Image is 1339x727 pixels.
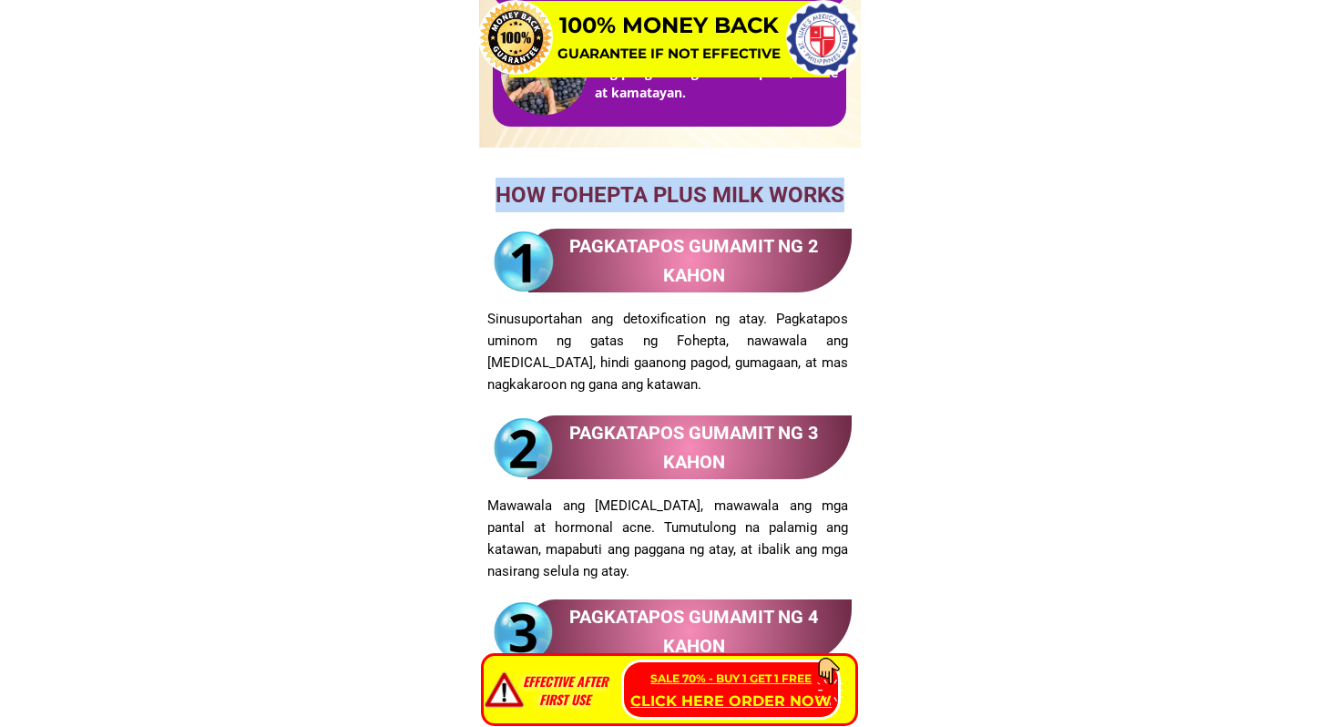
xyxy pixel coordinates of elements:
[552,8,786,43] h3: 100% MONEY BACK
[650,671,812,685] span: SALE 70% - BUY 1 GET 1 FREE
[560,602,827,690] h3: Pagkatapos gumamit ng 4 kahon
[487,308,848,395] h3: Sinusuportahan ang detoxification ng atay. Pagkatapos uminom ng gatas ng Fohepta, nawawala ang [M...
[487,178,852,212] h3: How Fohepta plus milk works
[516,672,614,708] div: EFFECTIVE AFTER FIRST USE
[624,662,838,717] p: CLICK HERE ORDER NOW
[487,495,848,582] h3: Mawawala ang [MEDICAL_DATA], mawawala ang mga pantal at hormonal acne. Tumutulong na palamig ang ...
[560,418,827,506] h3: Pagkatapos gumamit ng 3 kahon
[552,43,786,65] h3: GUARANTEE IF NOT EFFECTIVE
[560,231,827,319] h3: Pagkatapos gumamit ng 2 kahon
